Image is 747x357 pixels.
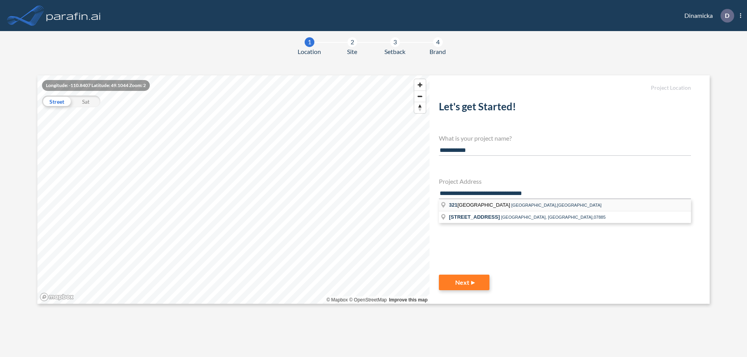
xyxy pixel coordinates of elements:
span: [GEOGRAPHIC_DATA], [GEOGRAPHIC_DATA],07885 [501,215,606,219]
div: Sat [71,96,100,107]
canvas: Map [37,75,430,304]
div: Longitude: -110.8407 Latitude: 49.1044 Zoom: 2 [42,80,150,91]
a: OpenStreetMap [349,297,387,303]
span: Setback [384,47,405,56]
div: 3 [390,37,400,47]
div: 1 [305,37,314,47]
a: Mapbox [326,297,348,303]
a: Mapbox homepage [40,293,74,301]
button: Zoom in [414,79,426,91]
h2: Let's get Started! [439,101,691,116]
a: Improve this map [389,297,428,303]
span: Brand [430,47,446,56]
span: Location [298,47,321,56]
div: 2 [347,37,357,47]
span: [GEOGRAPHIC_DATA] [449,202,511,208]
h4: Project Address [439,178,691,185]
div: Street [42,96,71,107]
span: 321 [449,202,458,208]
div: 4 [433,37,443,47]
span: Site [347,47,357,56]
button: Zoom out [414,91,426,102]
h4: What is your project name? [439,134,691,142]
span: [GEOGRAPHIC_DATA],[GEOGRAPHIC_DATA] [511,203,601,207]
img: logo [45,8,102,23]
span: [STREET_ADDRESS] [449,214,500,220]
button: Next [439,275,489,290]
p: D [725,12,729,19]
div: Dinamicka [673,9,741,23]
button: Reset bearing to north [414,102,426,113]
h5: Project Location [439,85,691,91]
